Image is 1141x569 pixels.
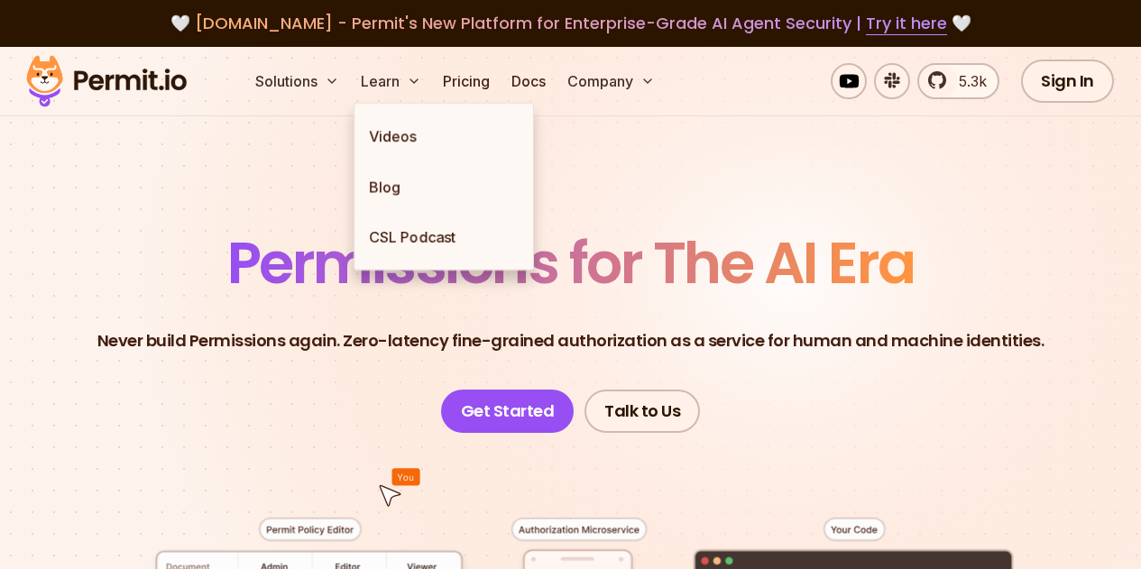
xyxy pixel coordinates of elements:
a: Videos [354,111,533,161]
span: Permissions for The AI Era [227,223,915,303]
button: Company [560,63,662,99]
a: Try it here [866,12,947,35]
span: [DOMAIN_NAME] - Permit's New Platform for Enterprise-Grade AI Agent Security | [195,12,947,34]
a: Sign In [1021,60,1114,103]
button: Learn [354,63,428,99]
img: Permit logo [18,50,195,112]
a: CSL Podcast [354,212,533,262]
a: Pricing [436,63,497,99]
div: 🤍 🤍 [43,11,1098,36]
p: Never build Permissions again. Zero-latency fine-grained authorization as a service for human and... [97,328,1044,353]
a: Docs [504,63,553,99]
a: Get Started [441,390,575,433]
button: Solutions [248,63,346,99]
span: 5.3k [948,70,987,92]
a: 5.3k [917,63,999,99]
a: Blog [354,161,533,212]
a: Talk to Us [584,390,700,433]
